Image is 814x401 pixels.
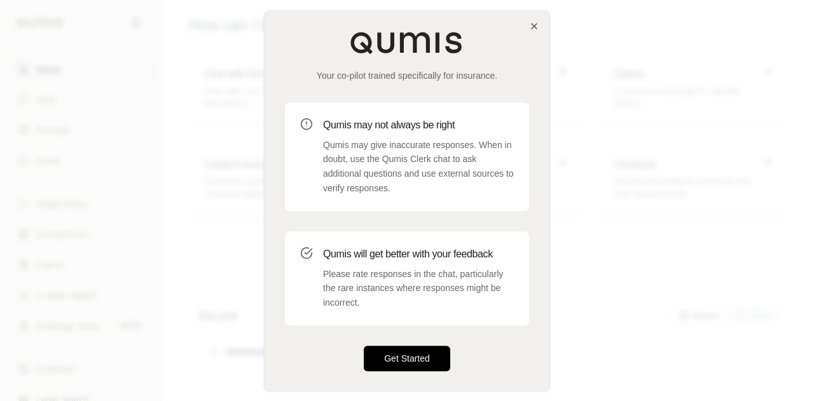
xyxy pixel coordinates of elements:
button: Get Started [364,346,450,371]
p: Qumis may give inaccurate responses. When in doubt, use the Qumis Clerk chat to ask additional qu... [323,138,514,196]
h3: Qumis will get better with your feedback [323,247,514,262]
p: Your co-pilot trained specifically for insurance. [285,69,529,82]
img: Qumis Logo [350,31,464,54]
h3: Qumis may not always be right [323,118,514,133]
p: Please rate responses in the chat, particularly the rare instances where responses might be incor... [323,267,514,310]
